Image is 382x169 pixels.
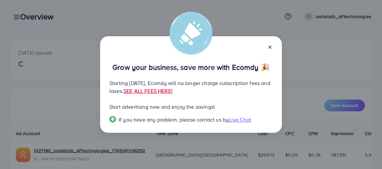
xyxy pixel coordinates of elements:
img: alert [170,12,212,55]
p: Starting [DATE], Ecomdy will no longer charge subscription fees and taxes. [109,79,273,95]
p: Grow your business, save more with Ecomdy 🎉 [109,63,273,71]
span: If you have any problem, please contact us by [119,116,229,123]
span: Live Chat [229,116,251,123]
p: Start advertising now and enjoy the savings! [109,103,273,111]
a: SEE ALL FEES HERE! [124,87,172,95]
img: Popup guide [109,116,116,123]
